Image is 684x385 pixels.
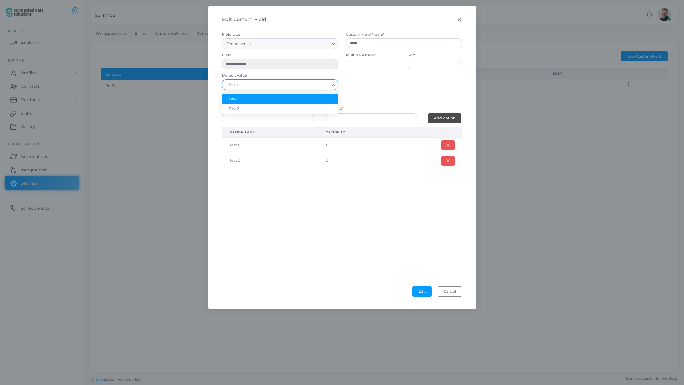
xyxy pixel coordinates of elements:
[428,113,461,123] button: Add option
[397,127,462,138] th: Action
[222,97,462,102] h5: Additional options
[346,53,376,58] label: Multiple Answer
[255,40,329,47] input: Search for option
[318,138,397,153] td: 1
[222,53,236,58] label: Field ID
[434,116,455,120] span: Add option
[346,32,385,37] label: Custom Field Name
[222,73,247,78] label: Default Value
[318,153,397,168] td: 2
[229,130,311,135] div: Option Label
[325,106,417,113] legend: Option ID
[222,38,338,49] div: Search for option
[222,17,266,23] h4: Edit Custom Field
[408,53,415,58] label: Sort
[222,106,314,113] legend: Option Label
[222,32,240,37] label: Field type
[438,286,462,296] button: Cancel
[225,81,329,89] input: Search for option
[412,286,432,296] button: Edit
[222,153,318,168] td: Test 2
[326,130,390,135] div: Option ID
[222,79,338,90] div: Search for option
[222,138,318,153] td: Test 1
[226,40,255,47] span: Dropdown List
